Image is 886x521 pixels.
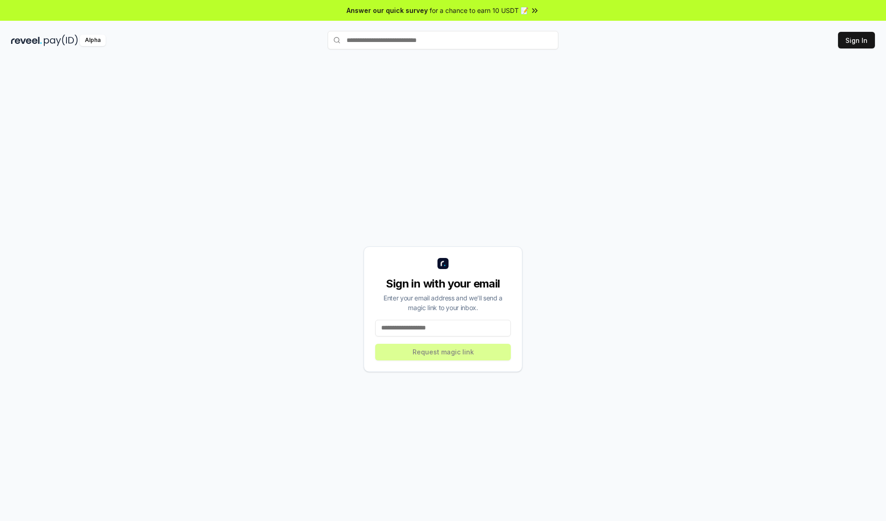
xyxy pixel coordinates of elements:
span: Answer our quick survey [347,6,428,15]
button: Sign In [838,32,875,48]
div: Sign in with your email [375,276,511,291]
img: reveel_dark [11,35,42,46]
img: logo_small [437,258,449,269]
span: for a chance to earn 10 USDT 📝 [430,6,528,15]
img: pay_id [44,35,78,46]
div: Enter your email address and we’ll send a magic link to your inbox. [375,293,511,312]
div: Alpha [80,35,106,46]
